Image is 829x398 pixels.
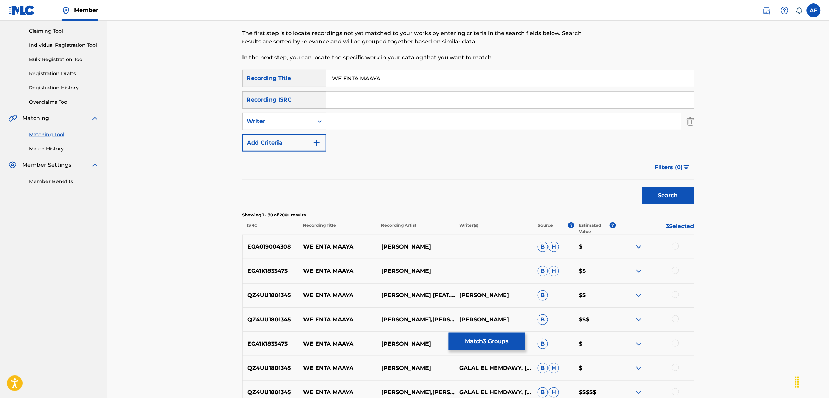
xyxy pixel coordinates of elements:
[243,388,299,397] p: QZ4UU1801345
[242,70,694,208] form: Search Form
[549,387,559,398] span: H
[455,222,533,235] p: Writer(s)
[655,163,683,172] span: Filters ( 0 )
[610,222,616,228] span: ?
[635,364,643,372] img: expand
[29,84,99,92] a: Registration History
[29,145,99,153] a: Match History
[377,315,455,324] p: [PERSON_NAME],[PERSON_NAME]
[243,291,299,300] p: QZ4UU1801345
[538,387,548,398] span: B
[243,267,299,275] p: EGA1K1833473
[574,267,616,275] p: $$
[377,364,455,372] p: [PERSON_NAME]
[8,114,17,122] img: Matching
[299,291,377,300] p: WE ENTA MAAYA
[29,56,99,63] a: Bulk Registration Tool
[635,267,643,275] img: expand
[792,372,803,392] div: Drag
[29,178,99,185] a: Member Benefits
[781,6,789,15] img: help
[616,222,694,235] p: 3 Selected
[8,161,17,169] img: Member Settings
[29,27,99,35] a: Claiming Tool
[684,165,689,170] img: filter
[299,222,377,235] p: Recording Title
[377,267,455,275] p: [PERSON_NAME]
[299,388,377,397] p: WE ENTA MAAYA
[796,7,803,14] div: Notifications
[635,291,643,300] img: expand
[574,340,616,348] p: $
[635,315,643,324] img: expand
[299,267,377,275] p: WE ENTA MAAYA
[642,187,694,204] button: Search
[299,315,377,324] p: WE ENTA MAAYA
[568,222,574,228] span: ?
[243,315,299,324] p: QZ4UU1801345
[377,222,455,235] p: Recording Artist
[8,5,35,15] img: MLC Logo
[651,159,694,176] button: Filters (0)
[22,114,49,122] span: Matching
[29,98,99,106] a: Overclaims Tool
[247,117,309,126] div: Writer
[574,243,616,251] p: $
[377,388,455,397] p: [PERSON_NAME],[PERSON_NAME]
[574,388,616,397] p: $$$$$
[574,315,616,324] p: $$$
[762,6,771,15] img: search
[242,134,326,152] button: Add Criteria
[22,161,71,169] span: Member Settings
[74,6,98,14] span: Member
[538,314,548,325] span: B
[538,363,548,373] span: B
[579,222,610,235] p: Estimated Value
[377,291,455,300] p: [PERSON_NAME] [FEAT. KHALED]
[242,212,694,218] p: Showing 1 - 30 of 200+ results
[299,364,377,372] p: WE ENTA MAAYA
[635,243,643,251] img: expand
[299,243,377,251] p: WE ENTA MAAYA
[538,242,548,252] span: B
[455,388,533,397] p: GALAL EL HEMDAWY, [PERSON_NAME]
[29,70,99,77] a: Registration Drafts
[778,3,792,17] div: Help
[455,315,533,324] p: [PERSON_NAME]
[29,131,99,138] a: Matching Tool
[538,222,553,235] p: Source
[243,243,299,251] p: EGA019004308
[794,365,829,398] iframe: Chat Widget
[91,114,99,122] img: expand
[538,290,548,301] span: B
[299,340,377,348] p: WE ENTA MAAYA
[807,3,821,17] div: User Menu
[62,6,70,15] img: Top Rightsholder
[538,266,548,276] span: B
[760,3,774,17] a: Public Search
[29,42,99,49] a: Individual Registration Tool
[312,139,321,147] img: 9d2ae6d4665cec9f34b9.svg
[449,333,525,350] button: Match3 Groups
[242,53,590,62] p: In the next step, you can locate the specific work in your catalog that you want to match.
[377,243,455,251] p: [PERSON_NAME]
[242,29,590,46] p: The first step is to locate recordings not yet matched to your works by entering criteria in the ...
[243,340,299,348] p: EGA1K1833473
[574,291,616,300] p: $$
[243,364,299,372] p: QZ4UU1801345
[91,161,99,169] img: expand
[635,340,643,348] img: expand
[549,363,559,373] span: H
[455,364,533,372] p: GALAL EL HEMDAWY, [PERSON_NAME]
[455,291,533,300] p: [PERSON_NAME]
[549,242,559,252] span: H
[635,388,643,397] img: expand
[687,113,694,130] img: Delete Criterion
[242,222,299,235] p: ISRC
[377,340,455,348] p: [PERSON_NAME]
[549,266,559,276] span: H
[574,364,616,372] p: $
[538,339,548,349] span: B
